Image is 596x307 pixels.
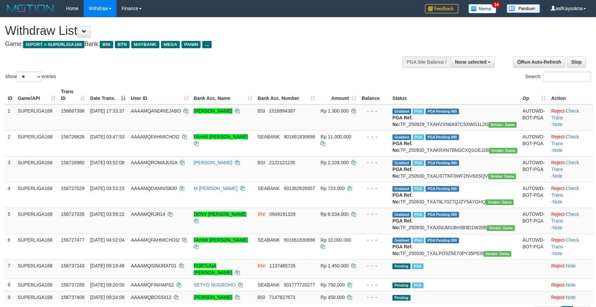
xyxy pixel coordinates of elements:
[61,211,84,217] span: 156727335
[412,263,424,269] span: Marked by aafsoumeymey
[520,105,549,131] td: AUTOWD-BOT-PGA
[390,234,520,259] td: TF_250930_TXALPO5Z5E70PY35PEI9
[181,41,201,48] span: PANIN
[392,238,411,243] span: Grabbed
[567,56,586,68] a: Stop
[426,134,459,140] span: PGA Pending
[551,134,579,146] a: Check Trans
[425,4,458,13] img: Feedback.jpg
[392,244,413,256] b: PGA Ref. No:
[194,237,248,243] a: FAHMI [PERSON_NAME]
[258,160,266,165] span: BSI
[492,2,501,8] span: 34
[191,85,255,105] th: Bank Acc. Name: activate to sort column ascending
[5,291,15,303] td: 9
[15,156,58,182] td: SUPERLIGA168
[23,41,84,48] span: ISPORT > SUPERLIGA168
[426,160,459,166] span: PGA Pending
[551,263,565,268] a: Reject
[551,237,565,243] a: Reject
[15,234,58,259] td: SUPERLIGA168
[392,167,413,179] b: PGA Ref. No:
[548,208,593,234] td: · ·
[90,263,124,268] span: [DATE] 09:19:48
[362,294,387,301] div: - - -
[392,283,411,288] span: Pending
[525,72,591,82] label: Search:
[520,156,549,182] td: AUTOWD-BOT-PGA
[483,251,512,257] span: Vendor URL: https://trx31.1velocity.biz
[551,237,579,249] a: Check Trans
[548,85,593,105] th: Action
[320,134,351,139] span: Rp 11.000.000
[61,282,84,288] span: 156737289
[426,238,459,243] span: PGA Pending
[566,263,576,268] a: Note
[15,130,58,156] td: SUPERLIGA168
[15,208,58,234] td: SUPERLIGA168
[284,237,315,243] span: Copy 901661830698 to clipboard
[320,186,345,191] span: Rp 723.000
[90,295,124,300] span: [DATE] 09:24:09
[269,108,295,114] span: Copy 1016994387 to clipboard
[320,160,349,165] span: Rp 2.109.000
[90,186,124,191] span: [DATE] 03:53:23
[413,160,424,166] span: Marked by aafromsomean
[270,263,296,268] span: Copy 1137465726 to clipboard
[551,186,579,198] a: Check Trans
[548,105,593,131] td: · ·
[392,212,411,218] span: Grabbed
[258,186,280,191] span: SEABANK
[520,208,549,234] td: AUTOWD-BOT-PGA
[131,237,179,243] span: AAAAMQFAHMICHOI2
[5,156,15,182] td: 3
[552,199,563,204] a: Note
[392,263,411,269] span: Pending
[489,122,517,128] span: Vendor URL: https://trx31.1velocity.biz
[131,134,179,139] span: AAAAMQFAHMICHOI2
[548,291,593,303] td: ·
[551,211,565,217] a: Reject
[15,279,58,291] td: SUPERLIGA168
[362,185,387,192] div: - - -
[258,108,266,114] span: BSI
[90,211,124,217] span: [DATE] 03:59:22
[552,225,563,230] a: Note
[131,108,181,114] span: AAAAMQANDRIEJABO
[390,208,520,234] td: TF_250930_TXAXNUM1I8H3B9D1W20B
[258,211,266,217] span: BNI
[413,109,424,114] span: Marked by aafsoycanthlai
[194,211,247,217] a: DENY [PERSON_NAME]
[269,295,295,300] span: Copy 7147827673 to clipboard
[5,182,15,208] td: 4
[17,72,42,82] select: Showentries
[413,212,424,218] span: Marked by aafnonsreyleab
[131,211,165,217] span: AAAAMQRJR14
[548,130,593,156] td: · ·
[412,283,424,288] span: Marked by aafheankoy
[5,259,15,279] td: 7
[258,237,280,243] span: SEABANK
[90,134,124,139] span: [DATE] 03:47:53
[566,282,576,288] a: Note
[61,186,84,191] span: 156727029
[5,208,15,234] td: 5
[392,192,413,204] b: PGA Ref. No:
[15,291,58,303] td: SUPERLIGA168
[489,148,517,153] span: Vendor URL: https://trx31.1velocity.biz
[202,41,211,48] span: ...
[5,279,15,291] td: 8
[258,295,266,300] span: BSI
[520,234,549,259] td: AUTOWD-BOT-PGA
[507,4,540,13] img: panduan.png
[15,105,58,131] td: SUPERLIGA168
[468,4,497,13] img: Button%20Memo.svg
[320,263,349,268] span: Rp 1.450.000
[90,108,124,114] span: [DATE] 17:33:37
[258,263,266,268] span: BNI
[131,282,174,288] span: AAAAMQFINHAPS2
[194,282,235,288] a: SETYO NUGROHO
[194,263,232,275] a: FORTUNA [PERSON_NAME]
[392,115,413,127] b: PGA Ref. No:
[61,237,84,243] span: 156727477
